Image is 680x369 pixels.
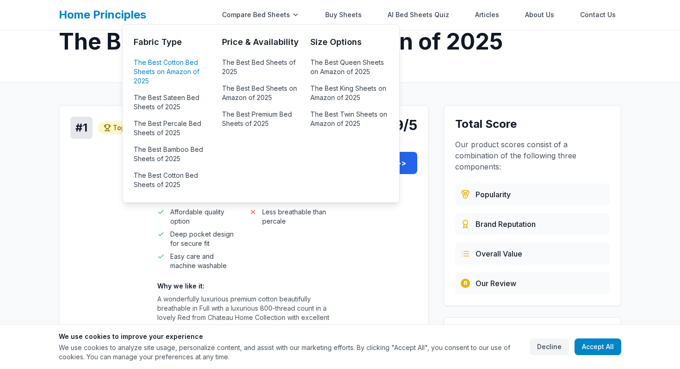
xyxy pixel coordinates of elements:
a: The Best Premium Bed Sheets of 2025 [222,108,299,130]
a: The Best Bed Sheets on Amazon of 2025 [222,82,299,104]
span: Deep pocket design for secure fit [170,230,238,248]
a: The Best Bed Sheets of 2025 [222,56,299,78]
span: Brand Reputation [476,219,536,230]
div: Our team's hands-on testing and evaluation process [455,272,610,294]
h3: Size Options [310,36,388,49]
h3: Price & Availability [222,36,299,49]
p: Our product scores consist of a combination of the following three components: [455,139,610,172]
a: Contact Us [575,6,621,24]
a: The Best Sateen Bed Sheets of 2025 [134,91,211,113]
span: R [464,280,467,287]
a: The Best Cotton Bed Sheets of 2025 [134,169,211,191]
a: About Us [519,6,560,24]
a: Articles [470,6,505,24]
a: The Best Queen Sheets on Amazon of 2025 [310,56,388,78]
div: Evaluated from brand history, quality standards, and market presence [455,213,610,235]
div: Compare Bed Sheets [216,6,305,24]
h3: We use cookies to improve your experience [59,332,522,341]
button: Accept All [575,338,621,355]
div: # 1 [70,117,93,139]
a: The Best Bamboo Bed Sheets of 2025 [134,143,211,165]
h4: Why we like it: [157,281,330,291]
h3: Fabric Type [134,36,211,49]
h1: The Best Bed Sheets on Amazon of 2025 [59,31,621,53]
a: Home Principles [59,8,146,21]
span: Less breathable than percale [262,207,330,226]
h3: Total Score [455,117,610,131]
button: Decline [530,338,569,355]
a: The Best King Sheets on Amazon of 2025 [310,82,388,104]
span: Our Review [476,278,516,289]
p: A wonderfully luxurious premium cotton beautifully breathable in Full with a luxurious 800-thread... [157,294,330,341]
div: Combines price, quality, durability, and customer satisfaction [455,243,610,265]
a: The Best Percale Bed Sheets of 2025 [134,117,211,139]
span: Easy care and machine washable [170,252,238,270]
a: Buy Sheets [320,6,367,24]
a: The Best Cotton Bed Sheets on Amazon of 2025 [134,56,211,88]
span: Top Pick [113,123,141,132]
span: Overall Value [476,248,522,259]
div: Based on customer reviews, ratings, and sales data [455,183,610,206]
a: AI Bed Sheets Quiz [382,6,455,24]
a: The Best Twin Sheets on Amazon of 2025 [310,108,388,130]
span: Popularity [476,189,511,200]
span: Affordable quality option [170,207,238,226]
p: We use cookies to analyze site usage, personalize content, and assist with our marketing efforts.... [59,343,522,362]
